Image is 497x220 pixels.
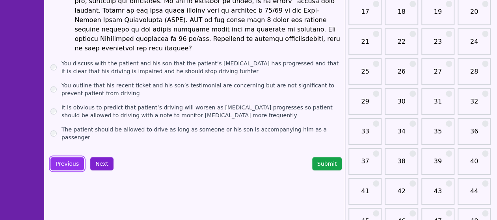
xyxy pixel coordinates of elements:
[61,104,342,119] label: It is obvious to predict that patient’s driving will worsen as [MEDICAL_DATA] progresses so patie...
[90,157,114,170] button: Next
[351,157,379,172] a: 37
[61,81,342,97] label: You outline that his recent ticket and his son’s testimonial are concerning but are not significa...
[460,127,488,142] a: 36
[424,7,452,23] a: 19
[460,187,488,202] a: 44
[387,7,415,23] a: 18
[351,7,379,23] a: 17
[424,37,452,53] a: 23
[351,37,379,53] a: 21
[460,67,488,83] a: 28
[50,157,84,170] button: Previous
[460,157,488,172] a: 40
[460,7,488,23] a: 20
[424,157,452,172] a: 39
[387,67,415,83] a: 26
[312,157,342,170] button: Submit
[61,126,342,141] label: The patient should be allowed to drive as long as someone or his son is accompanying him as a pas...
[387,187,415,202] a: 42
[424,97,452,113] a: 31
[61,59,342,75] label: You discuss with the patient and his son that the patient’s [MEDICAL_DATA] has progressed and tha...
[387,157,415,172] a: 38
[387,37,415,53] a: 22
[387,127,415,142] a: 34
[424,127,452,142] a: 35
[387,97,415,113] a: 30
[351,187,379,202] a: 41
[351,67,379,83] a: 25
[424,187,452,202] a: 43
[460,97,488,113] a: 32
[424,67,452,83] a: 27
[351,97,379,113] a: 29
[460,37,488,53] a: 24
[351,127,379,142] a: 33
